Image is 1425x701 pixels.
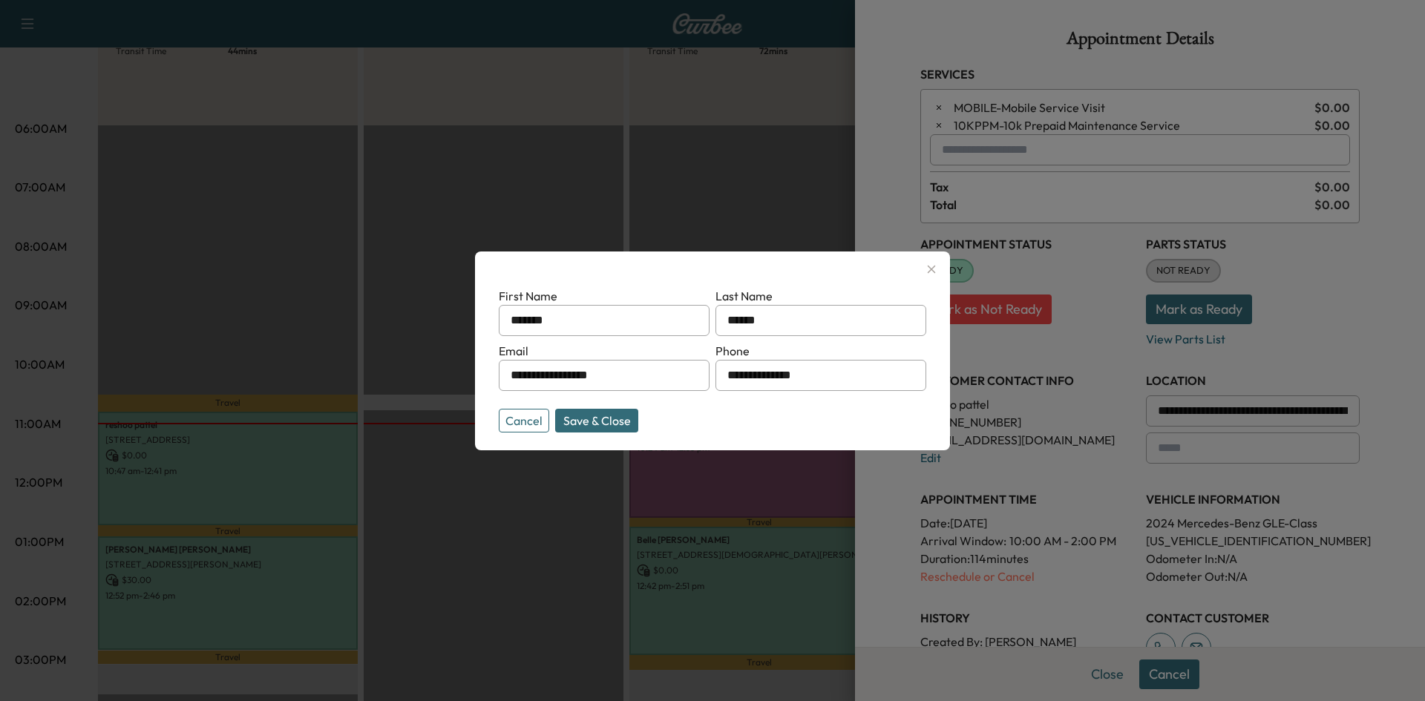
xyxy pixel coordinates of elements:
[499,409,549,432] button: Cancel
[715,343,750,358] label: Phone
[555,409,638,432] button: Save & Close
[499,289,557,303] label: First Name
[715,289,773,303] label: Last Name
[499,343,528,358] label: Email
